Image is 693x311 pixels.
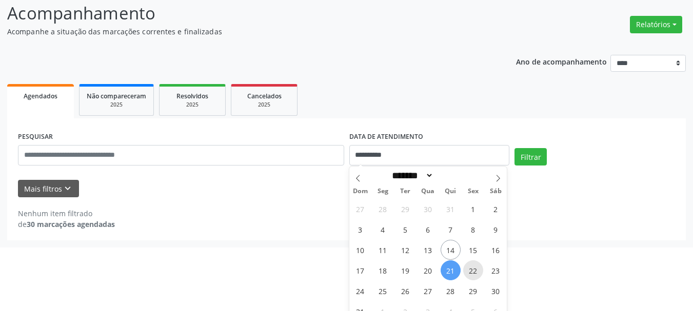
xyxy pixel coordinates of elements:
[373,240,393,260] span: Agosto 11, 2025
[395,281,415,301] span: Agosto 26, 2025
[373,219,393,239] span: Agosto 4, 2025
[486,219,506,239] span: Agosto 9, 2025
[418,199,438,219] span: Julho 30, 2025
[630,16,682,33] button: Relatórios
[7,1,482,26] p: Acompanhamento
[439,188,462,195] span: Qui
[463,219,483,239] span: Agosto 8, 2025
[350,281,370,301] span: Agosto 24, 2025
[484,188,507,195] span: Sáb
[395,219,415,239] span: Agosto 5, 2025
[247,92,282,100] span: Cancelados
[463,240,483,260] span: Agosto 15, 2025
[27,219,115,229] strong: 30 marcações agendadas
[433,170,467,181] input: Year
[418,281,438,301] span: Agosto 27, 2025
[349,129,423,145] label: DATA DE ATENDIMENTO
[239,101,290,109] div: 2025
[176,92,208,100] span: Resolvidos
[463,281,483,301] span: Agosto 29, 2025
[18,219,115,230] div: de
[418,219,438,239] span: Agosto 6, 2025
[373,281,393,301] span: Agosto 25, 2025
[441,199,461,219] span: Julho 31, 2025
[87,92,146,100] span: Não compareceram
[349,188,372,195] span: Dom
[486,260,506,280] span: Agosto 23, 2025
[441,240,461,260] span: Agosto 14, 2025
[462,188,484,195] span: Sex
[24,92,57,100] span: Agendados
[417,188,439,195] span: Qua
[486,199,506,219] span: Agosto 2, 2025
[514,148,547,165] button: Filtrar
[167,101,218,109] div: 2025
[486,281,506,301] span: Agosto 30, 2025
[18,129,53,145] label: PESQUISAR
[394,188,417,195] span: Ter
[418,260,438,280] span: Agosto 20, 2025
[18,180,79,198] button: Mais filtroskeyboard_arrow_down
[350,240,370,260] span: Agosto 10, 2025
[516,55,607,68] p: Ano de acompanhamento
[371,188,394,195] span: Seg
[441,281,461,301] span: Agosto 28, 2025
[395,260,415,280] span: Agosto 19, 2025
[463,199,483,219] span: Agosto 1, 2025
[486,240,506,260] span: Agosto 16, 2025
[87,101,146,109] div: 2025
[350,219,370,239] span: Agosto 3, 2025
[441,260,461,280] span: Agosto 21, 2025
[373,199,393,219] span: Julho 28, 2025
[373,260,393,280] span: Agosto 18, 2025
[395,240,415,260] span: Agosto 12, 2025
[350,199,370,219] span: Julho 27, 2025
[62,183,73,194] i: keyboard_arrow_down
[418,240,438,260] span: Agosto 13, 2025
[441,219,461,239] span: Agosto 7, 2025
[18,208,115,219] div: Nenhum item filtrado
[350,260,370,280] span: Agosto 17, 2025
[395,199,415,219] span: Julho 29, 2025
[463,260,483,280] span: Agosto 22, 2025
[7,26,482,37] p: Acompanhe a situação das marcações correntes e finalizadas
[389,170,434,181] select: Month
